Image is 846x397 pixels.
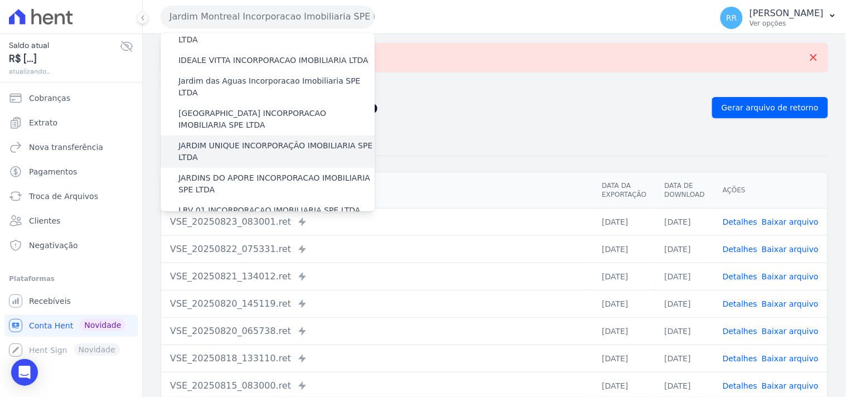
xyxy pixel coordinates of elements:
td: [DATE] [593,317,655,345]
a: Recebíveis [4,290,138,312]
a: Negativação [4,234,138,256]
span: atualizando... [9,66,120,76]
span: Pagamentos [29,166,77,177]
button: Jardim Montreal Incorporacao Imobiliaria SPE LTDA [161,6,375,28]
div: Plataformas [9,272,133,285]
label: JARDINS DO APORE INCORPORACAO IMOBILIARIA SPE LTDA [178,172,375,196]
a: Pagamentos [4,161,138,183]
p: Ver opções [750,19,824,28]
div: VSE_20250815_083000.ret [170,379,584,393]
div: VSE_20250821_134012.ret [170,270,584,283]
a: Troca de Arquivos [4,185,138,207]
a: Nova transferência [4,136,138,158]
td: [DATE] [593,263,655,290]
td: [DATE] [656,317,714,345]
div: VSE_20250822_075331.ret [170,243,584,256]
button: RR [PERSON_NAME] Ver opções [712,2,846,33]
nav: Sidebar [9,87,133,361]
td: [DATE] [593,235,655,263]
a: Baixar arquivo [762,381,819,390]
a: Baixar arquivo [762,327,819,336]
label: [GEOGRAPHIC_DATA] INCORPORACAO IMOBILIARIA SPE LTDA [178,108,375,131]
span: Novidade [80,319,125,331]
a: Detalhes [723,327,757,336]
a: Baixar arquivo [762,354,819,363]
span: Clientes [29,215,60,226]
label: JARDIM UNIQUE INCORPORAÇÃO IMOBILIARIA SPE LTDA [178,140,375,163]
div: Open Intercom Messenger [11,359,38,386]
td: [DATE] [593,208,655,235]
a: Baixar arquivo [762,217,819,226]
label: IDEALE VITTA INCORPORACAO IMOBILIARIA LTDA [178,55,368,66]
span: Gerar arquivo de retorno [722,102,819,113]
span: Recebíveis [29,296,71,307]
label: IDEALE PREMIUM INCORPORACAO IMOBILIARIA LTDA [178,22,375,46]
td: [DATE] [656,290,714,317]
td: [DATE] [656,235,714,263]
a: Baixar arquivo [762,272,819,281]
nav: Breadcrumb [161,81,828,93]
a: Detalhes [723,381,757,390]
label: Jardim das Aguas Incorporacao Imobiliaria SPE LTDA [178,75,375,99]
td: [DATE] [593,345,655,372]
a: Baixar arquivo [762,245,819,254]
span: Cobranças [29,93,70,104]
span: Saldo atual [9,40,120,51]
td: [DATE] [656,263,714,290]
a: Gerar arquivo de retorno [712,97,828,118]
a: Detalhes [723,217,757,226]
td: [DATE] [593,290,655,317]
label: LRV 01 INCORPORACAO IMOBILIARIA SPE LTDA [178,205,360,216]
a: Detalhes [723,354,757,363]
a: Detalhes [723,245,757,254]
span: R$ [...] [9,51,120,66]
span: Extrato [29,117,57,128]
span: Troca de Arquivos [29,191,98,202]
span: Nova transferência [29,142,103,153]
th: Data de Download [656,172,714,209]
p: [PERSON_NAME] [750,8,824,19]
div: VSE_20250823_083001.ret [170,215,584,229]
div: VSE_20250820_145119.ret [170,297,584,311]
th: Ações [714,172,828,209]
a: Conta Hent Novidade [4,314,138,337]
th: Data da Exportação [593,172,655,209]
span: Negativação [29,240,78,251]
a: Extrato [4,112,138,134]
div: VSE_20250820_065738.ret [170,325,584,338]
div: VSE_20250818_133110.ret [170,352,584,365]
a: Clientes [4,210,138,232]
h2: Exportações de Retorno [161,100,703,115]
span: RR [726,14,737,22]
a: Detalhes [723,272,757,281]
td: [DATE] [656,345,714,372]
td: [DATE] [656,208,714,235]
a: Baixar arquivo [762,299,819,308]
span: Conta Hent [29,320,73,331]
a: Detalhes [723,299,757,308]
th: Arquivo [161,172,593,209]
a: Cobranças [4,87,138,109]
